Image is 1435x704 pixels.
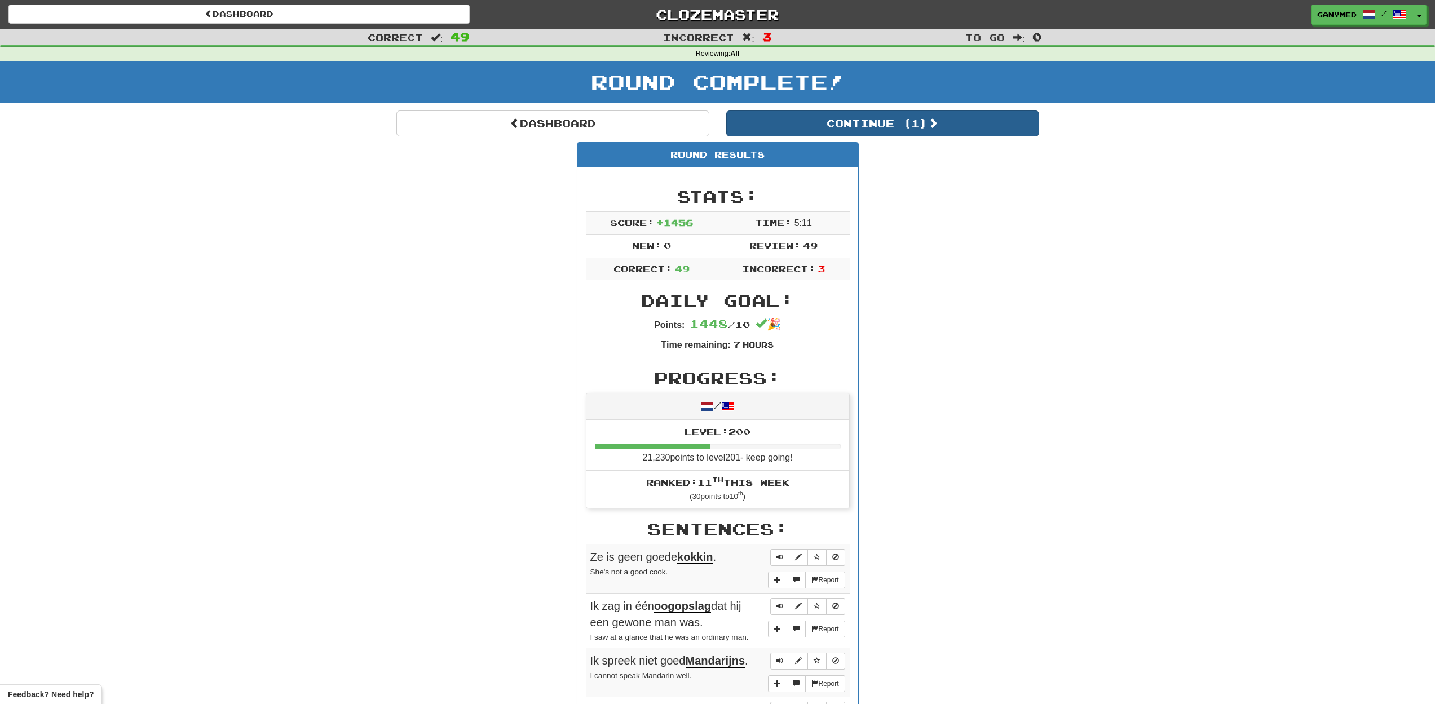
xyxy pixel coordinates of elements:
button: Report [805,572,845,588]
sup: th [738,490,743,497]
h1: Round Complete! [4,70,1431,93]
button: Edit sentence [789,653,808,670]
span: / 10 [690,319,750,330]
small: ( 30 points to 10 ) [690,492,745,501]
button: Add sentence to collection [768,621,787,637]
span: New: [632,240,661,251]
div: More sentence controls [768,621,845,637]
span: Score: [610,217,654,228]
h2: Progress: [586,369,850,387]
button: Toggle ignore [826,653,845,670]
span: Ik spreek niet goed . [590,654,748,668]
span: 0 [1032,30,1042,43]
span: : [431,33,443,42]
button: Report [805,675,845,692]
span: 1448 [690,317,728,330]
button: Report [805,621,845,637]
a: Dashboard [8,5,470,24]
span: ganymed [1317,10,1357,20]
button: Edit sentence [789,549,808,566]
div: Sentence controls [770,549,845,566]
span: Open feedback widget [8,689,94,700]
div: Round Results [577,143,858,167]
button: Toggle ignore [826,549,845,566]
u: kokkin [677,551,713,564]
span: Correct: [613,263,672,274]
strong: Time remaining: [661,340,731,349]
u: Mandarijns [686,654,745,668]
h2: Stats: [586,187,850,206]
h2: Sentences: [586,520,850,538]
span: + 1456 [656,217,693,228]
a: Dashboard [396,110,709,136]
span: Level: 200 [685,426,750,437]
span: 3 [818,263,825,274]
h2: Daily Goal: [586,291,850,310]
span: 0 [664,240,671,251]
button: Toggle favorite [807,598,827,615]
small: I cannot speak Mandarin well. [590,671,692,680]
span: 3 [762,30,772,43]
strong: All [730,50,739,57]
span: 5 : 11 [794,218,812,228]
span: / [1381,9,1387,17]
span: Review: [749,240,801,251]
sup: th [712,476,723,484]
button: Add sentence to collection [768,572,787,588]
span: : [1013,33,1025,42]
a: Clozemaster [487,5,948,24]
span: Ranked: 11 this week [646,477,789,488]
u: oogopslag [654,600,711,613]
div: More sentence controls [768,572,845,588]
button: Play sentence audio [770,598,789,615]
small: I saw at a glance that he was an ordinary man. [590,633,749,641]
span: : [742,33,754,42]
div: Sentence controls [770,653,845,670]
button: Play sentence audio [770,653,789,670]
strong: Points: [654,320,685,330]
button: Toggle favorite [807,549,827,566]
span: Correct [368,32,423,43]
button: Edit sentence [789,598,808,615]
div: Sentence controls [770,598,845,615]
button: Continue (1) [726,110,1039,136]
span: Incorrect: [742,263,815,274]
span: Incorrect [663,32,734,43]
small: She's not a good cook. [590,568,668,576]
button: Add sentence to collection [768,675,787,692]
small: Hours [743,340,774,349]
span: 7 [733,339,740,349]
span: Ik zag in één dat hij een gewone man was. [590,600,741,628]
button: Toggle favorite [807,653,827,670]
span: 49 [675,263,690,274]
span: 49 [451,30,470,43]
span: To go [965,32,1005,43]
div: More sentence controls [768,675,845,692]
span: 49 [803,240,818,251]
button: Play sentence audio [770,549,789,566]
li: 21,230 points to level 201 - keep going! [586,420,849,471]
span: Ze is geen goede . [590,551,716,564]
a: ganymed / [1311,5,1412,25]
div: / [586,393,849,420]
span: Time: [755,217,792,228]
button: Toggle ignore [826,598,845,615]
span: 🎉 [756,318,781,330]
